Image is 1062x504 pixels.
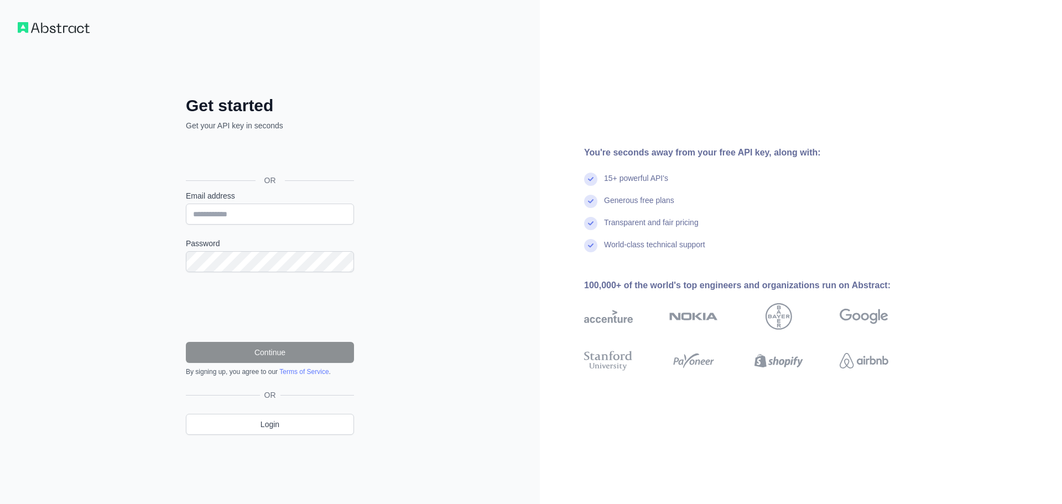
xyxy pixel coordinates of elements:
img: google [840,303,888,330]
img: check mark [584,173,597,186]
iframe: reCAPTCHA [186,285,354,329]
a: Terms of Service [279,368,329,376]
div: World-class technical support [604,239,705,261]
div: You're seconds away from your free API key, along with: [584,146,924,159]
img: airbnb [840,349,888,373]
span: OR [260,389,280,401]
img: accenture [584,303,633,330]
div: Generous free plans [604,195,674,217]
img: nokia [669,303,718,330]
a: Login [186,414,354,435]
label: Password [186,238,354,249]
div: 15+ powerful API's [604,173,668,195]
img: check mark [584,217,597,230]
iframe: Sign in with Google Button [180,143,357,168]
img: stanford university [584,349,633,373]
img: check mark [584,239,597,252]
label: Email address [186,190,354,201]
h2: Get started [186,96,354,116]
img: shopify [754,349,803,373]
div: 100,000+ of the world's top engineers and organizations run on Abstract: [584,279,924,292]
span: OR [256,175,285,186]
button: Continue [186,342,354,363]
div: By signing up, you agree to our . [186,367,354,376]
p: Get your API key in seconds [186,120,354,131]
img: bayer [766,303,792,330]
img: check mark [584,195,597,208]
img: payoneer [669,349,718,373]
img: Workflow [18,22,90,33]
div: Transparent and fair pricing [604,217,699,239]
